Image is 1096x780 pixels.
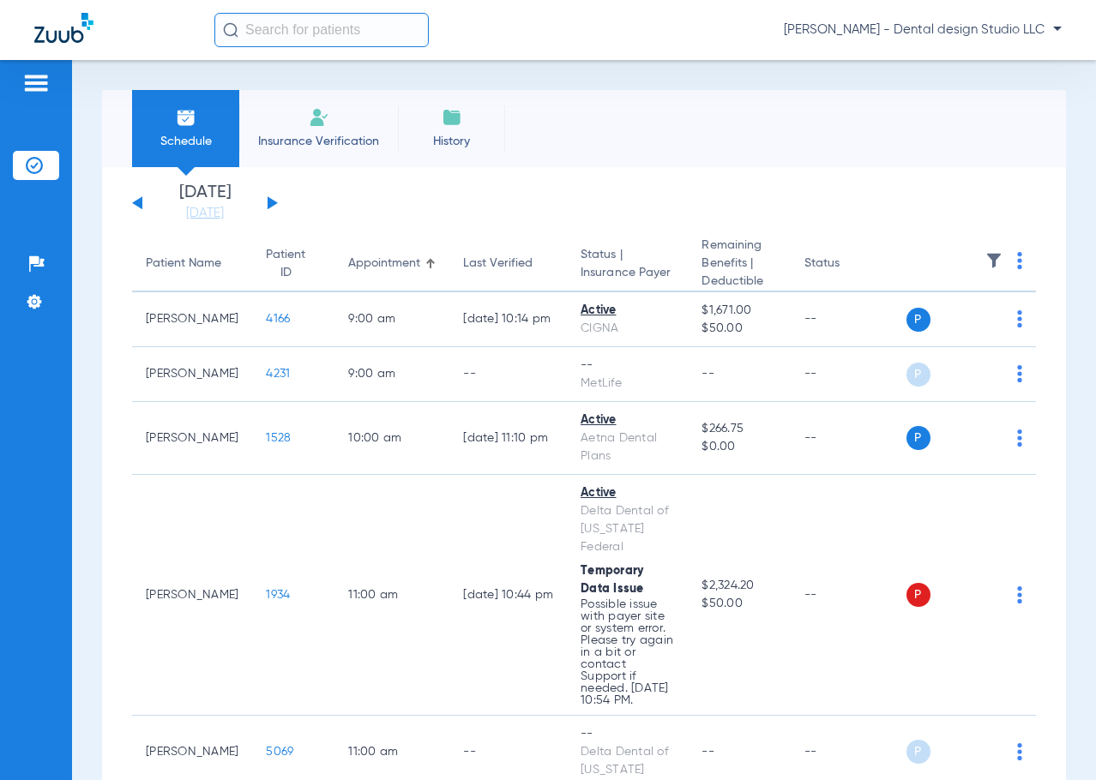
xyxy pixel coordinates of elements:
div: Patient ID [266,246,305,282]
span: 4231 [266,368,290,380]
td: [PERSON_NAME] [132,475,252,716]
th: Remaining Benefits | [688,237,790,292]
div: Active [581,411,674,429]
td: 9:00 AM [334,347,449,402]
div: Last Verified [463,255,553,273]
span: Insurance Payer [581,264,674,282]
p: Possible issue with payer site or system error. Please try again in a bit or contact Support if n... [581,598,674,706]
iframe: Chat Widget [1010,698,1096,780]
span: P [906,740,930,764]
div: Patient Name [146,255,221,273]
span: P [906,583,930,607]
td: -- [791,292,906,347]
span: -- [702,368,714,380]
div: Last Verified [463,255,533,273]
div: Delta Dental of [US_STATE] Federal [581,502,674,556]
img: hamburger-icon [22,73,50,93]
span: $50.00 [702,595,776,613]
span: Schedule [145,133,226,150]
div: Patient ID [266,246,321,282]
div: Active [581,302,674,320]
div: Aetna Dental Plans [581,429,674,465]
span: P [906,363,930,387]
img: History [442,107,462,128]
div: CIGNA [581,320,674,338]
td: [PERSON_NAME] [132,292,252,347]
img: group-dot-blue.svg [1017,429,1022,447]
td: -- [791,475,906,716]
div: MetLife [581,375,674,393]
div: Appointment [348,255,420,273]
img: Search Icon [223,22,238,38]
td: -- [449,347,567,402]
td: [DATE] 11:10 PM [449,402,567,475]
td: [DATE] 10:14 PM [449,292,567,347]
img: Manual Insurance Verification [309,107,329,128]
div: Appointment [348,255,436,273]
span: $0.00 [702,438,776,456]
span: [PERSON_NAME] - Dental design Studio LLC [784,21,1062,39]
div: Active [581,484,674,502]
img: Zuub Logo [34,13,93,43]
span: $2,324.20 [702,577,776,595]
td: -- [791,402,906,475]
div: -- [581,725,674,743]
span: P [906,426,930,450]
span: -- [702,746,714,758]
th: Status [791,237,906,292]
img: group-dot-blue.svg [1017,310,1022,327]
td: 10:00 AM [334,402,449,475]
td: [PERSON_NAME] [132,347,252,402]
span: 1528 [266,432,291,444]
td: -- [791,347,906,402]
td: [PERSON_NAME] [132,402,252,475]
input: Search for patients [214,13,429,47]
span: 5069 [266,746,293,758]
span: History [411,133,492,150]
a: [DATE] [154,205,256,222]
span: 1934 [266,589,290,601]
th: Status | [567,237,688,292]
span: $266.75 [702,420,776,438]
div: -- [581,357,674,375]
span: 4166 [266,313,290,325]
td: [DATE] 10:44 PM [449,475,567,716]
span: Insurance Verification [252,133,385,150]
img: group-dot-blue.svg [1017,252,1022,269]
span: Deductible [702,273,776,291]
span: $1,671.00 [702,302,776,320]
div: Delta Dental of [US_STATE] [581,743,674,779]
img: Schedule [176,107,196,128]
li: [DATE] [154,184,256,222]
img: filter.svg [985,252,1003,269]
td: 9:00 AM [334,292,449,347]
span: Temporary Data Issue [581,565,644,595]
div: Patient Name [146,255,238,273]
span: P [906,308,930,332]
span: $50.00 [702,320,776,338]
img: group-dot-blue.svg [1017,365,1022,382]
img: group-dot-blue.svg [1017,586,1022,603]
td: 11:00 AM [334,475,449,716]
